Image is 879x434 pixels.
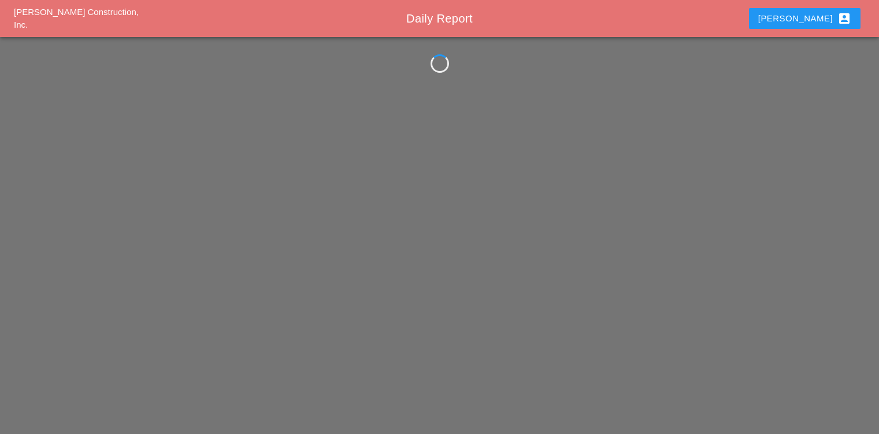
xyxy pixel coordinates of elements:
div: [PERSON_NAME] [758,12,851,25]
i: account_box [837,12,851,25]
button: [PERSON_NAME] [749,8,861,29]
span: Daily Report [406,12,473,25]
a: [PERSON_NAME] Construction, Inc. [14,7,139,30]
